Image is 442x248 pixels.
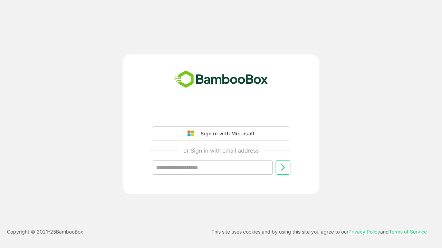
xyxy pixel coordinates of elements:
div: Sign in with Microsoft [197,129,254,138]
p: or Sign in with email address [183,146,259,155]
p: Copyright © 2021- 25 BambooBox [7,228,83,236]
a: Terms of Service [389,229,427,235]
a: Privacy Policy [348,229,380,235]
img: bamboobox [171,68,272,91]
p: This site uses cookies and by using this site you agree to our and [211,228,427,236]
button: Sign in with Microsoft [152,126,290,141]
img: google [188,131,197,137]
